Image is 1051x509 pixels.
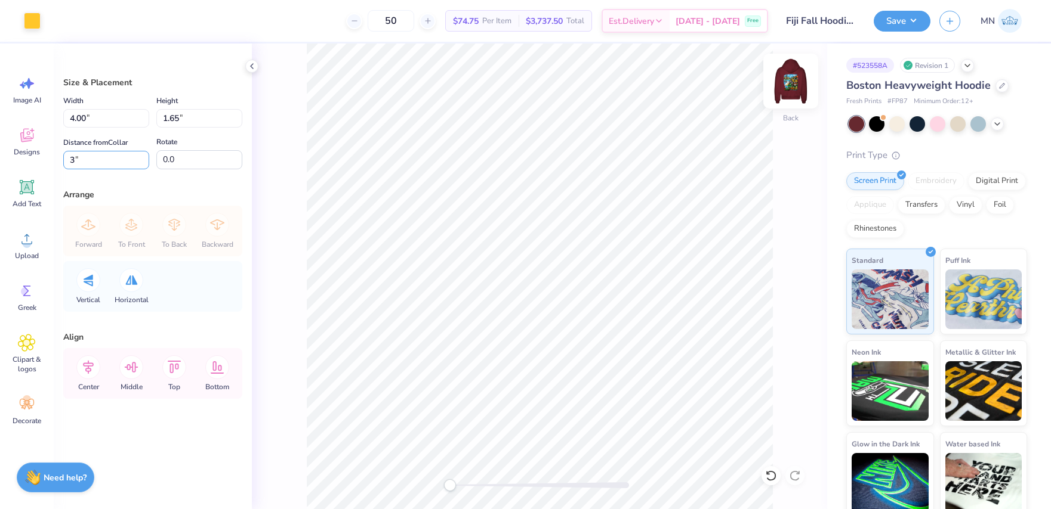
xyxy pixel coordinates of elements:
img: Standard [852,269,929,329]
span: Greek [18,303,36,312]
span: Est. Delivery [609,15,654,27]
img: Puff Ink [945,269,1022,329]
input: – – [368,10,414,32]
div: Rhinestones [846,220,904,238]
span: MN [981,14,995,28]
a: MN [975,9,1027,33]
div: # 523558A [846,58,894,73]
div: Arrange [63,188,242,201]
span: Center [78,382,99,392]
img: Metallic & Glitter Ink [945,361,1022,421]
strong: Need help? [44,472,87,483]
div: Embroidery [908,172,964,190]
span: Fresh Prints [846,97,882,107]
img: Mark Navarro [998,9,1022,33]
div: Digital Print [968,172,1026,190]
label: Rotate [156,135,177,149]
span: Upload [15,251,39,260]
span: Total [566,15,584,27]
span: Add Text [13,199,41,209]
div: Screen Print [846,172,904,190]
span: Clipart & logos [7,355,47,374]
span: # FP87 [887,97,908,107]
div: Foil [986,196,1014,214]
span: Decorate [13,416,41,426]
span: [DATE] - [DATE] [676,15,740,27]
div: Print Type [846,148,1027,162]
span: Glow in the Dark Ink [852,437,920,450]
span: $74.75 [453,15,479,27]
div: Revision 1 [900,58,955,73]
span: Neon Ink [852,346,881,358]
span: Designs [14,147,40,157]
input: Untitled Design [777,9,865,33]
span: $3,737.50 [526,15,563,27]
div: Vinyl [949,196,982,214]
span: Top [168,382,180,392]
div: Applique [846,196,894,214]
img: Back [767,57,815,105]
span: Metallic & Glitter Ink [945,346,1016,358]
span: Boston Heavyweight Hoodie [846,78,991,92]
span: Water based Ink [945,437,1000,450]
label: Height [156,94,178,108]
span: Free [747,17,759,25]
div: Transfers [898,196,945,214]
label: Distance from Collar [63,135,128,150]
span: Bottom [205,382,229,392]
label: Width [63,94,84,108]
div: Back [783,113,799,123]
img: Neon Ink [852,361,929,421]
div: Size & Placement [63,76,242,89]
span: Puff Ink [945,254,970,266]
button: Save [874,11,930,32]
span: Vertical [76,295,100,305]
span: Middle [121,382,143,392]
span: Minimum Order: 12 + [914,97,973,107]
span: Horizontal [115,295,149,305]
span: Per Item [482,15,511,27]
div: Accessibility label [444,479,456,491]
div: Align [63,331,242,343]
span: Standard [852,254,883,266]
span: Image AI [13,95,41,105]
